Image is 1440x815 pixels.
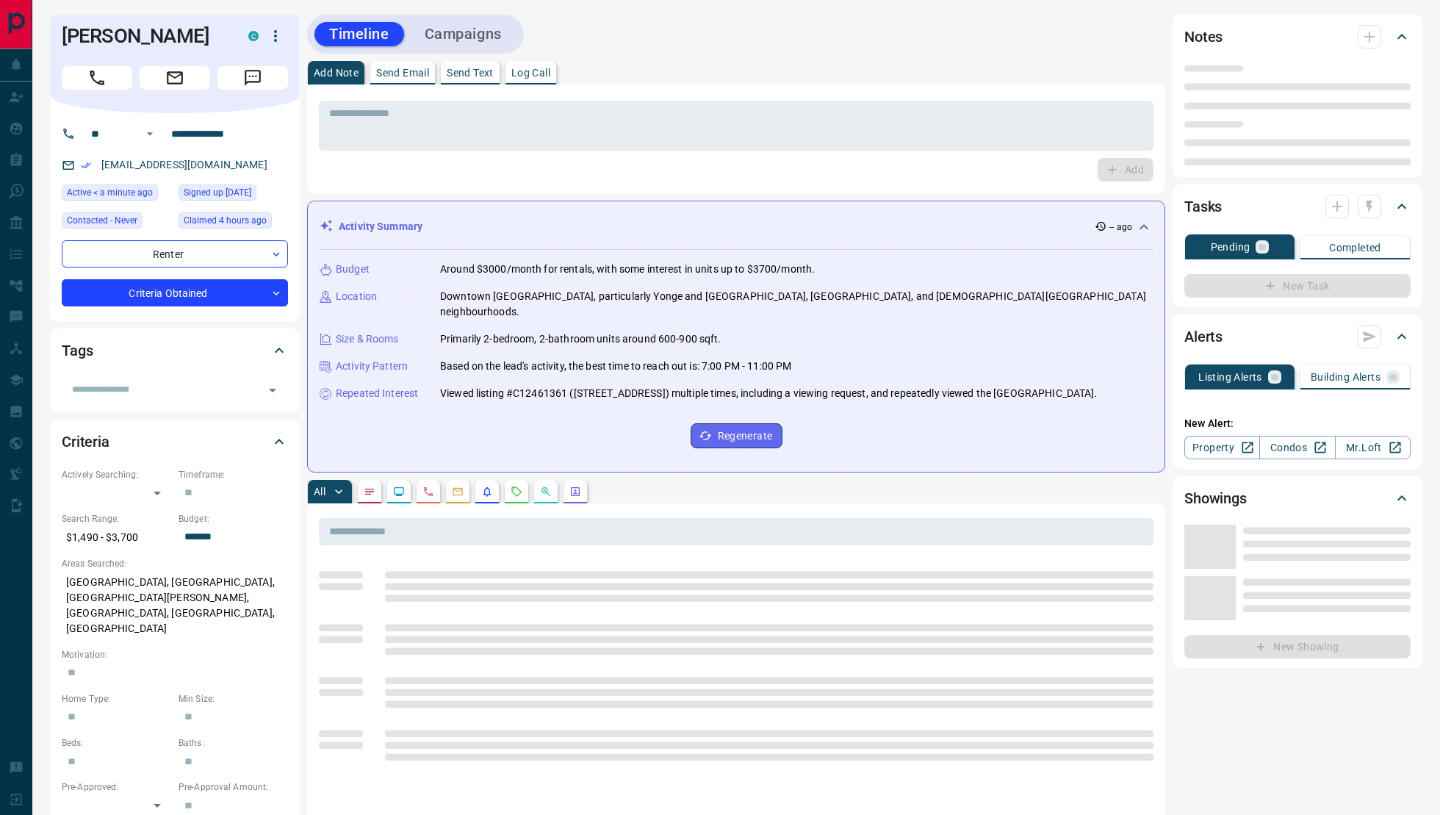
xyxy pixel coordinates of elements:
[1211,242,1250,252] p: Pending
[314,487,325,497] p: All
[1335,436,1411,459] a: Mr.Loft
[62,648,288,661] p: Motivation:
[179,692,288,706] p: Min Size:
[376,68,429,78] p: Send Email
[141,125,159,143] button: Open
[1184,325,1223,348] h2: Alerts
[179,736,288,750] p: Baths:
[336,331,399,347] p: Size & Rooms
[217,66,288,90] span: Message
[67,185,153,200] span: Active < a minute ago
[184,185,251,200] span: Signed up [DATE]
[314,68,359,78] p: Add Note
[1184,25,1223,49] h2: Notes
[262,380,283,401] button: Open
[62,780,171,794] p: Pre-Approved:
[62,692,171,706] p: Home Type:
[691,423,782,448] button: Regenerate
[569,486,581,498] svg: Agent Actions
[101,159,267,170] a: [EMAIL_ADDRESS][DOMAIN_NAME]
[179,512,288,525] p: Budget:
[336,359,408,374] p: Activity Pattern
[62,333,288,368] div: Tags
[481,486,493,498] svg: Listing Alerts
[336,262,370,277] p: Budget
[140,66,210,90] span: Email
[339,219,422,234] p: Activity Summary
[320,213,1153,240] div: Activity Summary-- ago
[511,486,522,498] svg: Requests
[184,213,267,228] span: Claimed 4 hours ago
[62,184,171,205] div: Wed Oct 15 2025
[62,339,93,362] h2: Tags
[179,212,288,233] div: Wed Oct 15 2025
[1109,220,1132,234] p: -- ago
[511,68,550,78] p: Log Call
[1184,487,1247,510] h2: Showings
[1329,243,1381,253] p: Completed
[1184,195,1222,218] h2: Tasks
[440,331,721,347] p: Primarily 2-bedroom, 2-bathroom units around 600-900 sqft.
[1311,372,1380,382] p: Building Alerts
[81,160,91,170] svg: Email Verified
[447,68,494,78] p: Send Text
[62,279,288,306] div: Criteria Obtained
[62,424,288,459] div: Criteria
[1184,436,1260,459] a: Property
[1259,436,1335,459] a: Condos
[62,24,226,48] h1: [PERSON_NAME]
[62,468,171,481] p: Actively Searching:
[62,430,109,453] h2: Criteria
[452,486,464,498] svg: Emails
[440,289,1153,320] p: Downtown [GEOGRAPHIC_DATA], particularly Yonge and [GEOGRAPHIC_DATA], [GEOGRAPHIC_DATA], and [DEM...
[336,289,377,304] p: Location
[422,486,434,498] svg: Calls
[62,557,288,570] p: Areas Searched:
[314,22,404,46] button: Timeline
[1184,319,1411,354] div: Alerts
[364,486,375,498] svg: Notes
[410,22,516,46] button: Campaigns
[62,240,288,268] div: Renter
[62,525,171,550] p: $1,490 - $3,700
[540,486,552,498] svg: Opportunities
[179,468,288,481] p: Timeframe:
[62,66,132,90] span: Call
[1198,372,1262,382] p: Listing Alerts
[440,262,815,277] p: Around $3000/month for rentals, with some interest in units up to $3700/month.
[179,184,288,205] div: Thu Jun 01 2017
[1184,481,1411,516] div: Showings
[62,512,171,525] p: Search Range:
[179,780,288,794] p: Pre-Approval Amount:
[440,359,791,374] p: Based on the lead's activity, the best time to reach out is: 7:00 PM - 11:00 PM
[62,736,171,750] p: Beds:
[393,486,405,498] svg: Lead Browsing Activity
[248,31,259,41] div: condos.ca
[67,213,137,228] span: Contacted - Never
[1184,189,1411,224] div: Tasks
[440,386,1098,401] p: Viewed listing #C12461361 ([STREET_ADDRESS]) multiple times, including a viewing request, and rep...
[336,386,418,401] p: Repeated Interest
[1184,416,1411,431] p: New Alert:
[62,570,288,641] p: [GEOGRAPHIC_DATA], [GEOGRAPHIC_DATA], [GEOGRAPHIC_DATA][PERSON_NAME], [GEOGRAPHIC_DATA], [GEOGRAP...
[1184,19,1411,54] div: Notes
